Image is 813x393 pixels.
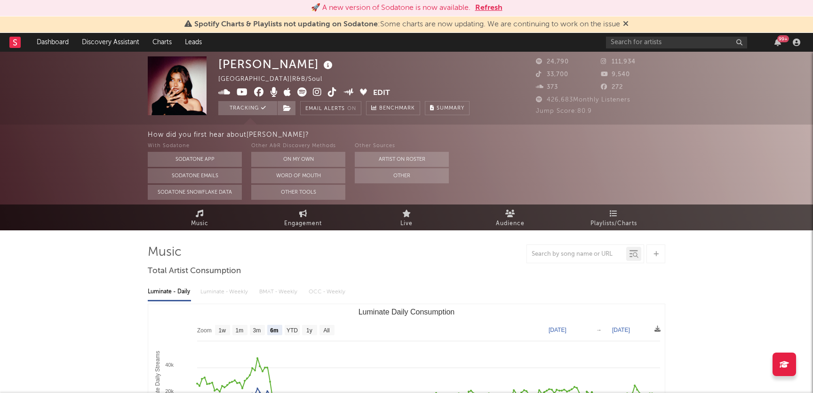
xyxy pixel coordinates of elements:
button: Other [355,168,449,183]
span: Playlists/Charts [590,218,637,229]
span: 373 [536,84,558,90]
span: Summary [437,106,464,111]
text: Luminate Daily Consumption [359,308,455,316]
div: Luminate - Daily [148,284,191,300]
span: 24,790 [536,59,569,65]
span: Spotify Charts & Playlists not updating on Sodatone [194,21,378,28]
input: Search by song name or URL [527,251,626,258]
span: 426,683 Monthly Listeners [536,97,630,103]
div: With Sodatone [148,141,242,152]
button: Tracking [218,101,277,115]
button: Edit [373,87,390,99]
text: 1y [306,327,312,334]
span: 33,700 [536,71,568,78]
span: Jump Score: 80.9 [536,108,592,114]
button: Artist on Roster [355,152,449,167]
span: Live [400,218,413,229]
a: Dashboard [30,33,75,52]
button: Refresh [475,2,502,14]
span: : Some charts are now updating. We are continuing to work on the issue [194,21,620,28]
text: All [323,327,329,334]
button: Sodatone App [148,152,242,167]
text: 6m [270,327,278,334]
div: [GEOGRAPHIC_DATA] | R&B/Soul [218,74,333,85]
a: Music [148,204,251,230]
button: Other Tools [251,185,345,200]
span: Total Artist Consumption [148,266,241,277]
span: Music [191,218,208,229]
text: 1m [236,327,244,334]
span: 9,540 [601,71,630,78]
span: Engagement [284,218,322,229]
a: Live [355,204,458,230]
a: Charts [146,33,178,52]
text: → [596,327,602,333]
em: On [347,106,356,111]
button: Summary [425,101,470,115]
input: Search for artists [606,37,747,48]
span: Benchmark [379,103,415,114]
a: Discovery Assistant [75,33,146,52]
button: Sodatone Snowflake Data [148,185,242,200]
text: YTD [287,327,298,334]
button: On My Own [251,152,345,167]
a: Benchmark [366,101,420,115]
text: 40k [165,362,174,368]
span: 111,934 [601,59,636,65]
button: 99+ [774,39,781,46]
text: 3m [253,327,261,334]
text: [DATE] [612,327,630,333]
div: [PERSON_NAME] [218,56,335,72]
span: Dismiss [623,21,629,28]
a: Engagement [251,204,355,230]
a: Audience [458,204,562,230]
span: 272 [601,84,623,90]
button: Email AlertsOn [300,101,361,115]
text: 1w [219,327,226,334]
div: Other Sources [355,141,449,152]
a: Playlists/Charts [562,204,665,230]
text: Zoom [197,327,212,334]
text: [DATE] [549,327,566,333]
button: Sodatone Emails [148,168,242,183]
div: 🚀 A new version of Sodatone is now available. [311,2,470,14]
div: How did you first hear about [PERSON_NAME] ? [148,129,813,141]
button: Word Of Mouth [251,168,345,183]
span: Audience [496,218,525,229]
div: 99 + [777,35,789,42]
a: Leads [178,33,208,52]
div: Other A&R Discovery Methods [251,141,345,152]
